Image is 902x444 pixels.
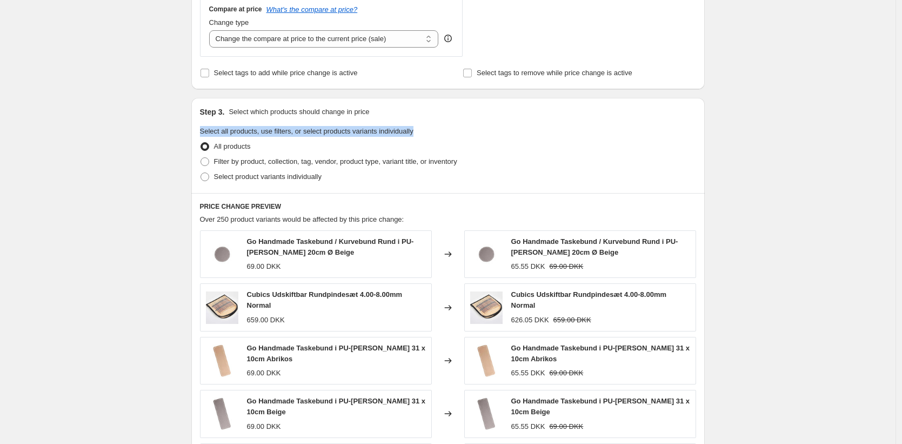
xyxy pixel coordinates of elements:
strike: 69.00 DKK [549,421,583,432]
img: go-handmade-taskebund-kurvebund-rund-i-pu-laeder-20cm-o-beige-mayflower-706840_80x.jpg [470,238,503,270]
img: go-handmade-taskebund-kurvebund-rund-i-pu-laeder-20cm-o-beige-mayflower-706840_80x.jpg [206,238,238,270]
div: 65.55 DKK [511,421,545,432]
span: Select tags to remove while price change is active [477,69,632,77]
span: Filter by product, collection, tag, vendor, product type, variant title, or inventory [214,157,457,165]
span: Go Handmade Taskebund i PU-[PERSON_NAME] 31 x 10cm Abrikos [511,344,690,363]
img: go-handmade-taskebund-i-pu-laeder-31-x-10cm-beige-mayflower-413428_80x.jpg [470,397,503,430]
span: Select tags to add while price change is active [214,69,358,77]
h2: Step 3. [200,107,225,117]
span: Over 250 product variants would be affected by this price change: [200,215,404,223]
div: 69.00 DKK [247,368,281,379]
h6: PRICE CHANGE PREVIEW [200,202,696,211]
strike: 659.00 DKK [553,315,591,326]
img: go-handmade-taskebund-i-pu-laeder-31-x-10cm-abrikos-mayflower-681876_80x.jpg [206,344,238,377]
span: Go Handmade Taskebund / Kurvebund Rund i PU-[PERSON_NAME] 20cm Ø Beige [247,237,414,256]
span: Select product variants individually [214,173,322,181]
div: 69.00 DKK [247,261,281,272]
span: Change type [209,18,249,26]
span: Cubics Udskiftbar Rundpindesæt 4.00-8.00mm Normal [247,290,403,309]
img: 25613_2_large_920a6a65-7a2a-42f5-ac64-2f6c1b55b9cc_80x.jpg [206,291,238,324]
div: 626.05 DKK [511,315,549,326]
span: All products [214,142,251,150]
div: 69.00 DKK [247,421,281,432]
img: go-handmade-taskebund-i-pu-laeder-31-x-10cm-abrikos-mayflower-681876_80x.jpg [470,344,503,377]
strike: 69.00 DKK [549,368,583,379]
button: What's the compare at price? [266,5,358,14]
strike: 69.00 DKK [549,261,583,272]
span: Go Handmade Taskebund i PU-[PERSON_NAME] 31 x 10cm Beige [247,397,426,416]
img: go-handmade-taskebund-i-pu-laeder-31-x-10cm-beige-mayflower-413428_80x.jpg [206,397,238,430]
span: Go Handmade Taskebund i PU-[PERSON_NAME] 31 x 10cm Abrikos [247,344,426,363]
div: help [443,33,453,44]
img: 25613_2_large_920a6a65-7a2a-42f5-ac64-2f6c1b55b9cc_80x.jpg [470,291,503,324]
span: Cubics Udskiftbar Rundpindesæt 4.00-8.00mm Normal [511,290,667,309]
h3: Compare at price [209,5,262,14]
span: Go Handmade Taskebund / Kurvebund Rund i PU-[PERSON_NAME] 20cm Ø Beige [511,237,678,256]
p: Select which products should change in price [229,107,369,117]
span: Select all products, use filters, or select products variants individually [200,127,413,135]
div: 65.55 DKK [511,261,545,272]
span: Go Handmade Taskebund i PU-[PERSON_NAME] 31 x 10cm Beige [511,397,690,416]
div: 65.55 DKK [511,368,545,379]
div: 659.00 DKK [247,315,285,326]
